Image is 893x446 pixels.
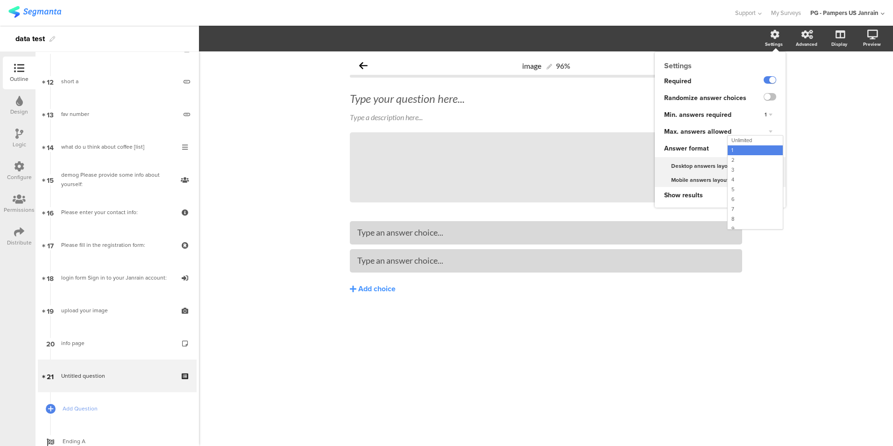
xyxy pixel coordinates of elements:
span: 17 [47,240,54,250]
span: 6 [731,195,735,203]
span: Max. answers allowed [664,127,731,137]
a: 19 upload your image [38,294,197,327]
span: Ending A [63,437,182,446]
span: Unlimited [731,137,752,144]
span: 5 [731,186,734,193]
span: Add Question [63,404,182,413]
a: 18 login form Sign in to your Janrain account: [38,261,197,294]
div: Outline [10,75,28,83]
div: Please enter your contact info: [61,208,173,217]
div: login form Sign in to your Janrain account: [61,273,173,282]
div: upload your image [61,306,173,315]
span: 9 [731,225,735,232]
div: Permissions [4,206,35,214]
div: Settings [765,41,783,48]
span: Answer format [664,144,709,153]
span: Desktop answers layout [671,162,733,170]
span: image [522,61,541,70]
a: 15 demog Please provide some info about yourself: [38,163,197,196]
span: 16 [47,207,54,217]
div: short a [61,77,177,86]
span: 8 [731,215,734,223]
div: Distribute [7,238,32,247]
a: 13 fav number [38,98,197,130]
span: 18 [47,273,54,283]
a: 21 Untitled question [38,360,197,392]
a: 17 Please fill in the registration form: [38,229,197,261]
div: Preview [863,41,881,48]
a: 20 info page [38,327,197,360]
div: what do u think about coffee [list] [61,142,173,151]
span: Type an answer choice... [357,255,443,266]
div: Settings [655,60,786,71]
span: Min. answers required [664,110,731,120]
span: 19 [47,305,54,316]
div: demog Please provide some info about yourself: [61,170,173,189]
div: Type your question here... [350,92,742,106]
a: 16 Please enter your contact info: [38,196,197,229]
div: Logic [13,140,26,149]
div: Please fill in the registration form: [61,240,173,250]
span: Type an answer choice... [357,227,443,237]
span: Untitled question [61,372,105,380]
span: 3 [731,166,734,173]
div: 96% [556,61,570,70]
span: Randomize answer choices [664,93,746,103]
a: 12 short a [38,65,197,98]
div: Advanced [796,41,817,48]
span: 1 [765,111,767,118]
span: 15 [47,174,54,185]
div: Add choice [358,284,396,294]
span: 20 [46,338,55,348]
div: Design [10,108,28,116]
div: Display [831,41,847,48]
span: 13 [47,109,54,119]
span: 7 [731,205,734,213]
span: 14 [47,142,54,152]
a: 14 what do u think about coffee [list] [38,130,197,163]
span: Mobile answers layout [671,176,729,184]
span: 12 [47,76,54,86]
div: Configure [7,173,32,181]
span: 4 [731,176,734,183]
span: Show results [664,190,703,200]
span: 2 [731,156,734,164]
span: Required [664,76,691,86]
span: 1 [731,146,733,154]
span: Support [735,8,756,17]
button: Add choice [350,277,742,301]
div: data test [15,31,45,46]
div: info page [61,338,173,348]
div: PG - Pampers US Janrain [810,8,879,17]
img: segmanta logo [8,6,61,18]
div: fav number [61,109,177,119]
span: 11 [48,43,53,54]
span: 21 [47,371,54,381]
div: Type a description here... [350,113,742,122]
